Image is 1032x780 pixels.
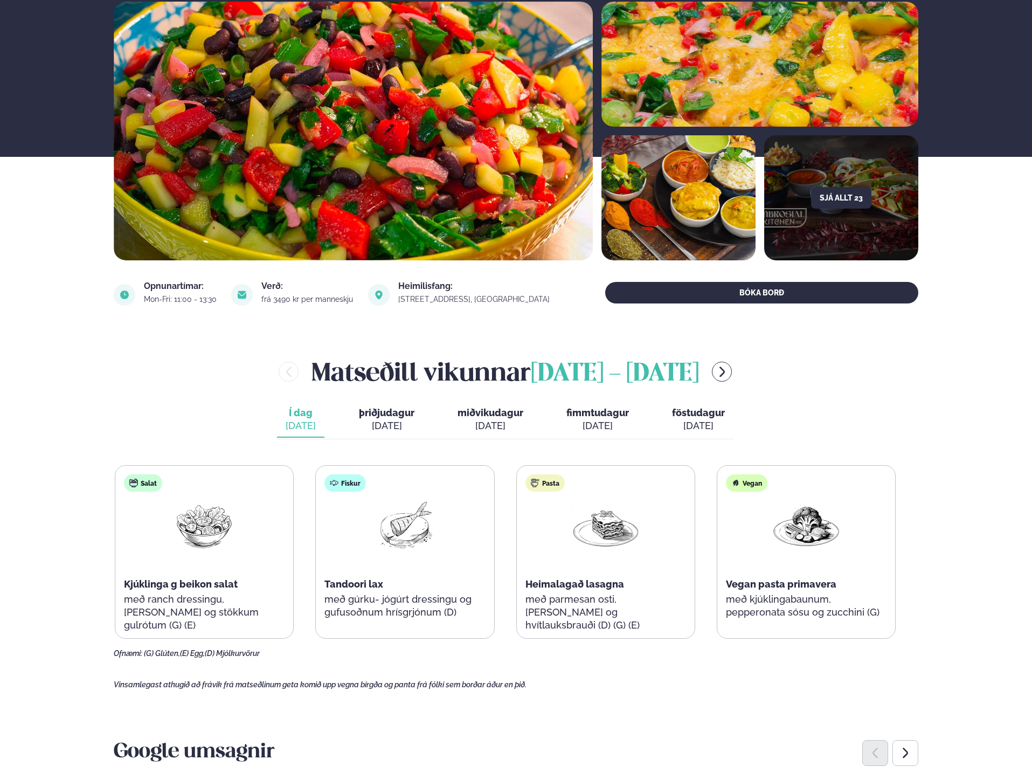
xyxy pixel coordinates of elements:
[862,740,888,766] div: Previous slide
[330,479,338,487] img: fish.svg
[370,500,439,550] img: Fish.png
[114,740,918,765] h3: Google umsagnir
[398,293,551,306] a: link
[571,500,640,550] img: Lasagna.png
[205,649,260,658] span: (D) Mjólkurvörur
[144,649,180,658] span: (G) Glúten,
[892,740,918,766] div: Next slide
[601,2,918,127] img: image alt
[726,474,767,492] div: Vegan
[712,362,732,382] button: menu-btn-right
[672,407,725,418] span: föstudagur
[672,419,725,432] div: [DATE]
[605,282,918,303] button: BÓKA BORÐ
[114,2,593,260] img: image alt
[144,282,218,291] div: Opnunartímar:
[566,407,629,418] span: fimmtudagur
[531,479,539,487] img: pasta.svg
[811,187,871,209] button: Sjá allt 23
[231,284,253,306] img: image alt
[180,649,205,658] span: (E) Egg,
[525,474,565,492] div: Pasta
[731,479,740,487] img: Vegan.svg
[525,578,624,590] span: Heimalagað lasagna
[525,593,686,632] p: með parmesan osti, [PERSON_NAME] og hvítlauksbrauði (D) (G) (E)
[170,500,239,550] img: Salad.png
[726,578,836,590] span: Vegan pasta primavera
[129,479,138,487] img: salad.svg
[558,402,638,438] button: fimmtudagur [DATE]
[144,295,218,303] div: Mon-Fri: 11:00 - 13:30
[277,402,324,438] button: Í dag [DATE]
[324,578,383,590] span: Tandoori lax
[601,135,756,260] img: image alt
[114,649,142,658] span: Ofnæmi:
[124,474,162,492] div: Salat
[663,402,733,438] button: föstudagur [DATE]
[449,402,532,438] button: miðvikudagur [DATE]
[350,402,423,438] button: þriðjudagur [DATE]
[566,419,629,432] div: [DATE]
[359,419,414,432] div: [DATE]
[324,474,366,492] div: Fiskur
[279,362,299,382] button: menu-btn-left
[124,593,285,632] p: með ranch dressingu, [PERSON_NAME] og stökkum gulrótum (G) (E)
[324,593,485,619] p: með gúrku- jógúrt dressingu og gufusoðnum hrísgrjónum (D)
[458,419,523,432] div: [DATE]
[286,419,316,432] div: [DATE]
[311,354,699,389] h2: Matseðill vikunnar
[458,407,523,418] span: miðvikudagur
[261,282,355,291] div: Verð:
[261,295,355,303] div: frá 3490 kr per manneskju
[398,282,551,291] div: Heimilisfang:
[772,500,841,550] img: Vegan.png
[114,284,135,306] img: image alt
[531,362,699,386] span: [DATE] - [DATE]
[286,406,316,419] span: Í dag
[124,578,238,590] span: Kjúklinga g beikon salat
[114,680,527,689] span: Vinsamlegast athugið að frávik frá matseðlinum geta komið upp vegna birgða og panta frá fólki sem...
[368,284,390,306] img: image alt
[359,407,414,418] span: þriðjudagur
[726,593,886,619] p: með kjúklingabaunum, pepperonata sósu og zucchini (G)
